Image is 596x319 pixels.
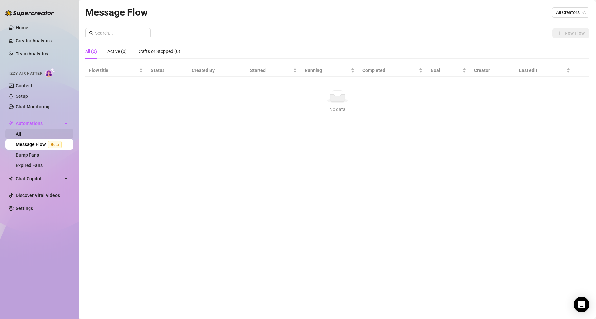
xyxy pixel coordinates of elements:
[9,71,42,77] span: Izzy AI Chatter
[16,118,62,129] span: Automations
[95,30,147,37] input: Search...
[552,28,589,38] button: New Flow
[431,67,461,74] span: Goal
[85,5,148,20] article: Message Flow
[92,106,583,113] div: No data
[16,142,64,147] a: Message FlowBeta
[556,8,586,17] span: All Creators
[16,163,43,168] a: Expired Fans
[85,48,97,55] div: All (0)
[9,121,14,126] span: thunderbolt
[574,297,589,312] div: Open Intercom Messenger
[519,67,566,74] span: Last edit
[16,206,33,211] a: Settings
[358,64,427,77] th: Completed
[85,64,147,77] th: Flow title
[16,35,68,46] a: Creator Analytics
[16,193,60,198] a: Discover Viral Videos
[16,94,28,99] a: Setup
[362,67,417,74] span: Completed
[582,11,586,14] span: team
[16,131,21,137] a: All
[89,67,138,74] span: Flow title
[16,173,62,184] span: Chat Copilot
[246,64,301,77] th: Started
[48,141,62,148] span: Beta
[305,67,349,74] span: Running
[188,64,246,77] th: Created By
[107,48,127,55] div: Active (0)
[301,64,358,77] th: Running
[147,64,188,77] th: Status
[470,64,515,77] th: Creator
[16,51,48,56] a: Team Analytics
[16,83,32,88] a: Content
[16,25,28,30] a: Home
[16,104,49,109] a: Chat Monitoring
[16,152,39,158] a: Bump Fans
[9,176,13,181] img: Chat Copilot
[89,31,94,35] span: search
[427,64,470,77] th: Goal
[250,67,292,74] span: Started
[45,68,55,77] img: AI Chatter
[5,10,54,16] img: logo-BBDzfeDw.svg
[515,64,575,77] th: Last edit
[137,48,180,55] div: Drafts or Stopped (0)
